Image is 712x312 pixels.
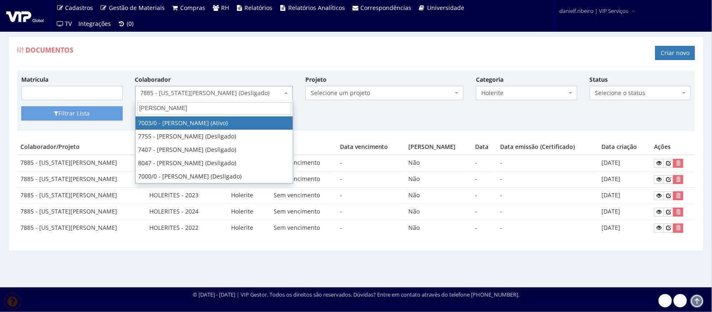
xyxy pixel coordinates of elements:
[497,139,599,155] th: Data emissão (Certificado)
[17,171,146,188] td: 7885 - [US_STATE][PERSON_NAME]
[472,204,497,220] td: -
[17,204,146,220] td: 7885 - [US_STATE][PERSON_NAME]
[65,4,93,12] span: Cadastros
[472,171,497,188] td: -
[115,16,137,32] a: (0)
[337,204,405,220] td: -
[65,20,72,28] span: TV
[228,220,271,236] td: Holerite
[405,171,472,188] td: Não
[361,4,412,12] span: Correspondências
[136,116,293,130] li: 7003/0 - [PERSON_NAME] (Ativo)
[337,188,405,204] td: -
[651,139,695,155] th: Ações
[136,156,293,170] li: 8047 - [PERSON_NAME] (Desligado)
[21,75,48,84] label: Matrícula
[17,188,146,204] td: 7885 - [US_STATE][PERSON_NAME]
[17,220,146,236] td: 7885 - [US_STATE][PERSON_NAME]
[146,204,228,220] td: HOLERITES - 2024
[109,4,165,12] span: Gestão de Materiais
[405,139,472,155] th: [PERSON_NAME]
[337,155,405,171] td: -
[6,10,44,22] img: logo
[405,155,472,171] td: Não
[141,89,283,97] span: 7885 - WASHINGTON MODESTO SILVA (Desligado)
[305,75,327,84] label: Projeto
[245,4,273,12] span: Relatórios
[271,155,337,171] td: Sem vencimento
[146,220,228,236] td: HOLERITES - 2022
[598,220,651,236] td: [DATE]
[655,46,695,60] a: Criar novo
[75,16,115,32] a: Integrações
[136,170,293,183] li: 7000/0 - [PERSON_NAME] (Desligado)
[427,4,464,12] span: Universidade
[271,171,337,188] td: Sem vencimento
[337,171,405,188] td: -
[405,220,472,236] td: Não
[127,20,133,28] span: (0)
[25,45,73,55] span: Documentos
[472,220,497,236] td: -
[311,89,453,97] span: Selecione um projeto
[337,220,405,236] td: -
[228,188,271,204] td: Holerite
[405,204,472,220] td: Não
[497,155,599,171] td: -
[305,86,463,100] span: Selecione um projeto
[559,7,628,15] span: danielf.ribeiro | VIP Serviços
[337,139,405,155] th: Data vencimento
[405,188,472,204] td: Não
[271,220,337,236] td: Sem vencimento
[590,75,608,84] label: Status
[476,86,577,100] span: Holerite
[135,75,171,84] label: Colaborador
[271,204,337,220] td: Sem vencimento
[598,155,651,171] td: [DATE]
[193,291,519,299] div: © [DATE] - [DATE] | VIP Gestor. Todos os direitos são reservados. Dúvidas? Entre em contato atrav...
[472,139,497,155] th: Data
[135,86,293,100] span: 7885 - WASHINGTON MODESTO SILVA (Desligado)
[79,20,111,28] span: Integrações
[136,143,293,156] li: 7407 - [PERSON_NAME] (Desligado)
[271,188,337,204] td: Sem vencimento
[271,139,337,155] th: Status
[590,86,691,100] span: Selecione o status
[497,204,599,220] td: -
[598,171,651,188] td: [DATE]
[481,89,567,97] span: Holerite
[21,106,123,121] button: Filtrar Lista
[17,139,146,155] th: Colaborador/Projeto
[598,204,651,220] td: [DATE]
[146,188,228,204] td: HOLERITES - 2023
[472,188,497,204] td: -
[497,188,599,204] td: -
[17,155,146,171] td: 7885 - [US_STATE][PERSON_NAME]
[476,75,503,84] label: Categoria
[472,155,497,171] td: -
[288,4,345,12] span: Relatórios Analíticos
[221,4,229,12] span: RH
[181,4,206,12] span: Compras
[136,130,293,143] li: 7755 - [PERSON_NAME] (Desligado)
[595,89,681,97] span: Selecione o status
[598,188,651,204] td: [DATE]
[598,139,651,155] th: Data criação
[497,171,599,188] td: -
[53,16,75,32] a: TV
[497,220,599,236] td: -
[228,204,271,220] td: Holerite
